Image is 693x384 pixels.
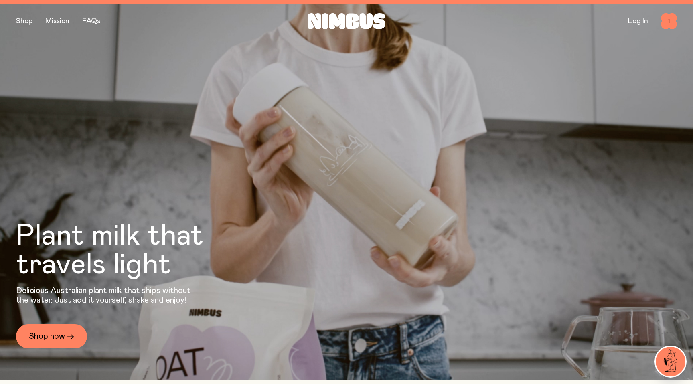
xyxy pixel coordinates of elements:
[82,18,100,25] a: FAQs
[16,324,87,348] a: Shop now →
[661,13,677,29] button: 1
[16,222,247,279] h1: Plant milk that travels light
[628,18,648,25] a: Log In
[45,18,69,25] a: Mission
[16,286,196,305] p: Delicious Australian plant milk that ships without the water. Just add it yourself, shake and enjoy!
[16,3,677,13] div: Get 6 pouches for the price of 5 with our Bulk Pack ✨ Free Australian metro shipping for orders $59+
[656,347,685,376] img: agent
